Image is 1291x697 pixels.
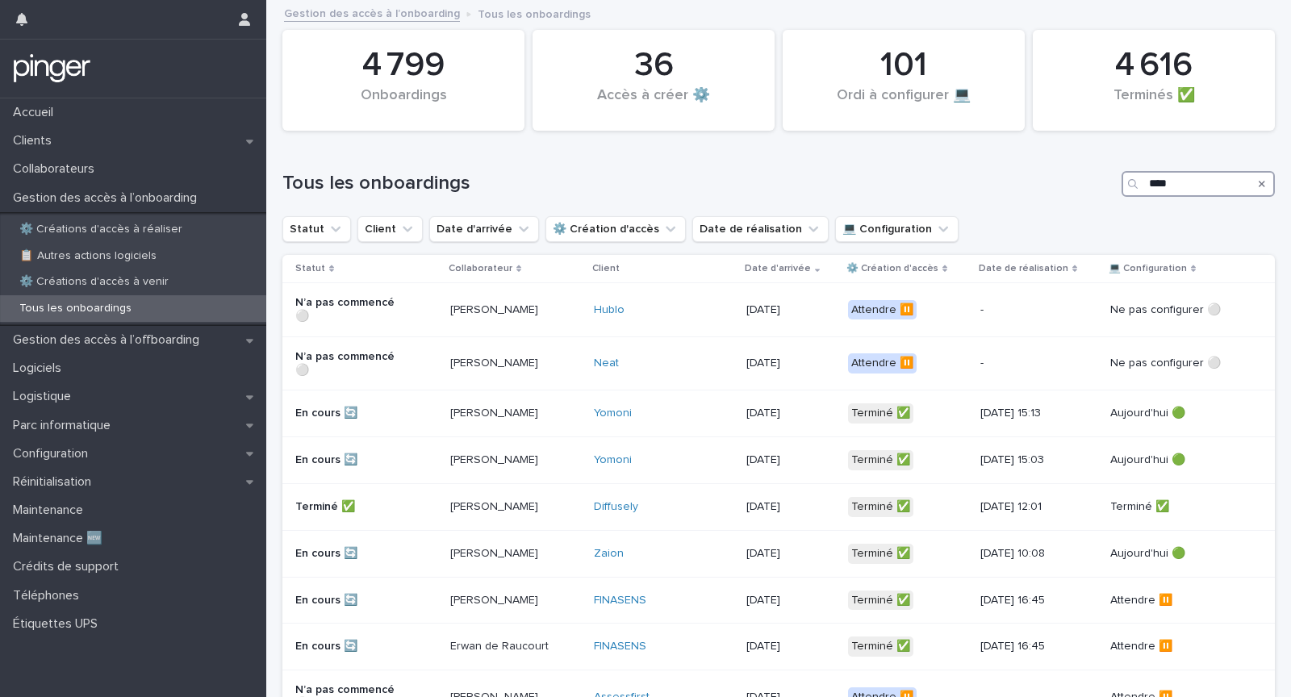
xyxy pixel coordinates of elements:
p: Tous les onboardings [6,302,144,315]
p: [PERSON_NAME] [450,453,566,467]
p: Parc informatique [6,418,123,433]
p: Client [592,260,620,278]
tr: En cours 🔄[PERSON_NAME]FINASENS [DATE]Terminé ✅[DATE] 16:45Attendre ⏸️ [282,577,1275,624]
div: 4 799 [310,45,497,86]
button: Date de réalisation [692,216,829,242]
img: mTgBEunGTSyRkCgitkcU [13,52,91,85]
button: Statut [282,216,351,242]
p: Étiquettes UPS [6,616,111,632]
p: En cours 🔄 [295,640,411,653]
p: N’a pas commencé ⚪ [295,350,411,378]
input: Search [1122,171,1275,197]
tr: En cours 🔄[PERSON_NAME]Yomoni [DATE]Terminé ✅[DATE] 15:03Aujourd'hui 🟢 [282,437,1275,484]
button: Client [357,216,423,242]
p: [PERSON_NAME] [450,500,566,514]
div: Terminés ✅ [1060,87,1247,121]
p: N’a pas commencé ⚪ [295,296,411,323]
p: [PERSON_NAME] [450,357,566,370]
p: [DATE] 16:45 [980,640,1096,653]
p: 📋 Autres actions logiciels [6,249,169,263]
div: Terminé ✅ [848,497,913,517]
p: Logiciels [6,361,74,376]
tr: En cours 🔄Erwan de RaucourtFINASENS [DATE]Terminé ✅[DATE] 16:45Attendre ⏸️ [282,624,1275,670]
p: [DATE] [746,303,835,317]
button: Date d'arrivée [429,216,539,242]
p: Terminé ✅ [295,500,411,514]
tr: N’a pas commencé ⚪[PERSON_NAME]Hublo [DATE]Attendre ⏸️-Ne pas configurer ⚪ [282,283,1275,337]
p: [DATE] [746,500,835,514]
button: ⚙️ Création d'accès [545,216,686,242]
p: Réinitialisation [6,474,104,490]
div: 36 [560,45,747,86]
p: Aujourd'hui 🟢 [1110,453,1226,467]
a: Hublo [594,303,625,317]
p: Attendre ⏸️ [1110,594,1226,607]
p: [DATE] [746,453,835,467]
a: Yomoni [594,407,632,420]
div: 101 [810,45,997,86]
a: Zaion [594,547,624,561]
p: Maintenance 🆕 [6,531,115,546]
p: [DATE] 10:08 [980,547,1096,561]
tr: En cours 🔄[PERSON_NAME]Yomoni [DATE]Terminé ✅[DATE] 15:13Aujourd'hui 🟢 [282,390,1275,437]
div: Onboardings [310,87,497,121]
h1: Tous les onboardings [282,172,1115,195]
a: Yomoni [594,453,632,467]
div: Terminé ✅ [848,450,913,470]
div: Terminé ✅ [848,544,913,564]
p: Collaborateurs [6,161,107,177]
p: [DATE] 12:01 [980,500,1096,514]
p: Attendre ⏸️ [1110,640,1226,653]
a: Neat [594,357,619,370]
tr: Terminé ✅[PERSON_NAME]Diffusely [DATE]Terminé ✅[DATE] 12:01Terminé ✅ [282,483,1275,530]
p: Erwan de Raucourt [450,640,566,653]
p: Aujourd'hui 🟢 [1110,407,1226,420]
tr: N’a pas commencé ⚪[PERSON_NAME]Neat [DATE]Attendre ⏸️-Ne pas configurer ⚪ [282,336,1275,390]
p: [DATE] [746,407,835,420]
div: Ordi à configurer 💻 [810,87,997,121]
p: Terminé ✅ [1110,500,1226,514]
p: En cours 🔄 [295,407,411,420]
div: 4 616 [1060,45,1247,86]
div: Terminé ✅ [848,591,913,611]
a: FINASENS [594,594,646,607]
p: Crédits de support [6,559,132,574]
tr: En cours 🔄[PERSON_NAME]Zaion [DATE]Terminé ✅[DATE] 10:08Aujourd'hui 🟢 [282,530,1275,577]
p: Maintenance [6,503,96,518]
p: Accueil [6,105,66,120]
p: ⚙️ Création d'accès [846,260,938,278]
p: ⚙️ Créations d'accès à réaliser [6,223,195,236]
p: En cours 🔄 [295,594,411,607]
a: Diffusely [594,500,638,514]
p: [DATE] [746,357,835,370]
p: Clients [6,133,65,148]
p: Ne pas configurer ⚪ [1110,303,1226,317]
p: [DATE] 16:45 [980,594,1096,607]
p: [PERSON_NAME] [450,594,566,607]
p: Tous les onboardings [478,4,591,22]
p: - [980,303,1096,317]
p: Logistique [6,389,84,404]
p: [DATE] 15:03 [980,453,1096,467]
p: En cours 🔄 [295,453,411,467]
p: [PERSON_NAME] [450,303,566,317]
p: [DATE] [746,640,835,653]
p: 💻 Configuration [1109,260,1187,278]
p: [DATE] [746,547,835,561]
p: Aujourd'hui 🟢 [1110,547,1226,561]
p: Date de réalisation [979,260,1068,278]
div: Terminé ✅ [848,403,913,424]
a: FINASENS [594,640,646,653]
p: Téléphones [6,588,92,603]
p: Collaborateur [449,260,512,278]
p: Gestion des accès à l’offboarding [6,332,212,348]
div: Terminé ✅ [848,636,913,657]
div: Accès à créer ⚙️ [560,87,747,121]
div: Attendre ⏸️ [848,353,917,374]
a: Gestion des accès à l’onboarding [284,3,460,22]
p: [PERSON_NAME] [450,547,566,561]
p: [PERSON_NAME] [450,407,566,420]
p: En cours 🔄 [295,547,411,561]
p: [DATE] [746,594,835,607]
